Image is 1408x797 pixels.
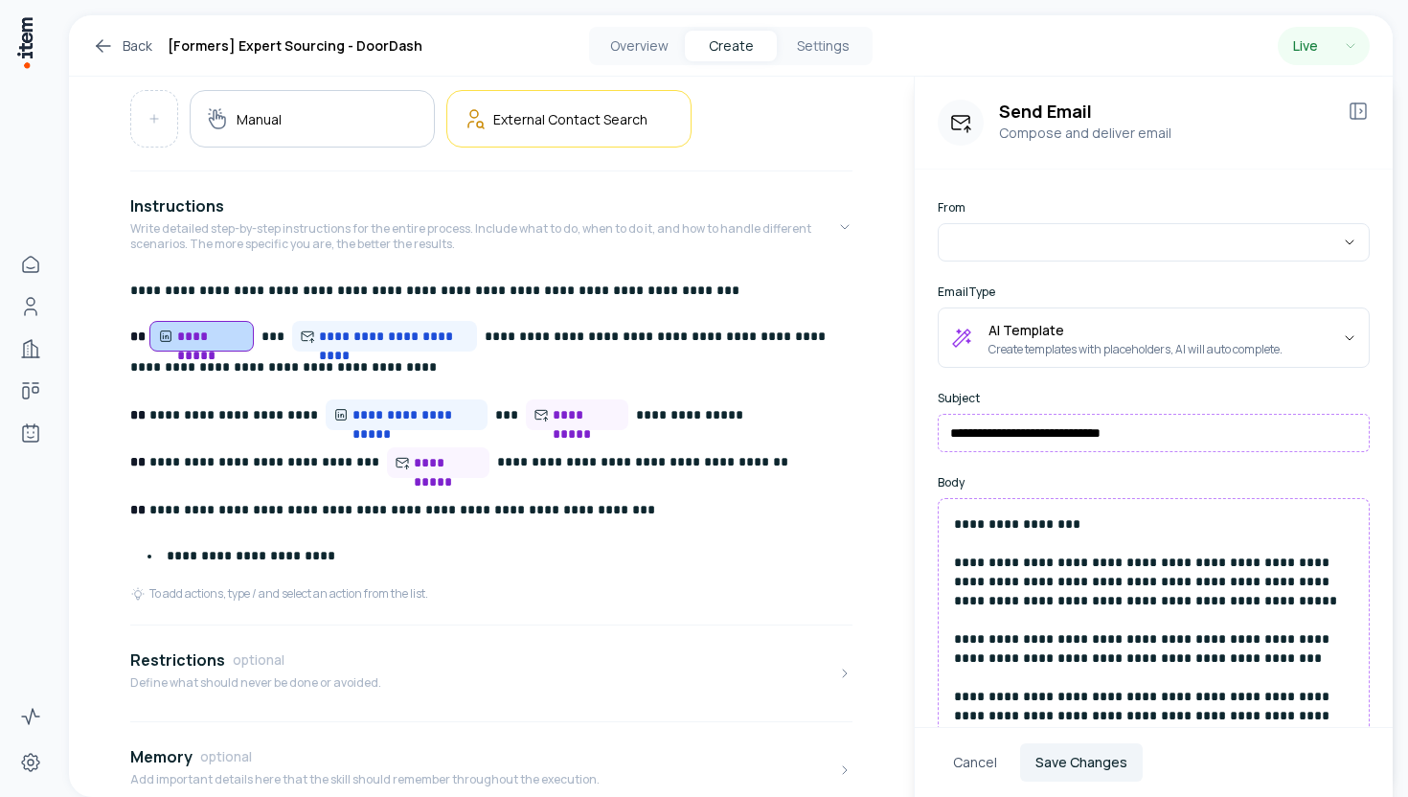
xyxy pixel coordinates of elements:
[1020,743,1143,782] button: Save Changes
[130,179,852,275] button: InstructionsWrite detailed step-by-step instructions for the entire process. Include what to do, ...
[938,285,1370,300] label: Email Type
[11,697,50,736] a: Activity
[999,123,1331,144] p: Compose and deliver email
[493,110,647,128] h5: External Contact Search
[11,330,50,368] a: Companies
[92,34,152,57] a: Back
[200,747,252,766] span: optional
[130,194,224,217] h4: Instructions
[130,586,428,602] div: To add actions, type / and select an action from the list.
[130,90,852,163] div: Triggers
[233,650,284,670] span: optional
[11,414,50,452] a: Agents
[237,110,282,128] h5: Manual
[938,391,1370,406] label: Subject
[130,772,600,787] p: Add important details here that the skill should remember throughout the execution.
[777,31,869,61] button: Settings
[130,275,852,617] div: InstructionsWrite detailed step-by-step instructions for the entire process. Include what to do, ...
[130,649,225,672] h4: Restrictions
[130,675,381,691] p: Define what should never be done or avoided.
[685,31,777,61] button: Create
[593,31,685,61] button: Overview
[168,34,422,57] h1: [Formers] Expert Sourcing - DoorDash
[15,15,34,70] img: Item Brain Logo
[130,633,852,714] button: RestrictionsoptionalDefine what should never be done or avoided.
[999,100,1331,123] h3: Send Email
[938,743,1012,782] button: Cancel
[11,245,50,284] a: Home
[11,287,50,326] a: People
[11,372,50,410] a: Deals
[938,475,1370,490] label: Body
[11,743,50,782] a: Settings
[130,745,193,768] h4: Memory
[938,200,1370,216] label: From
[130,221,837,252] p: Write detailed step-by-step instructions for the entire process. Include what to do, when to do i...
